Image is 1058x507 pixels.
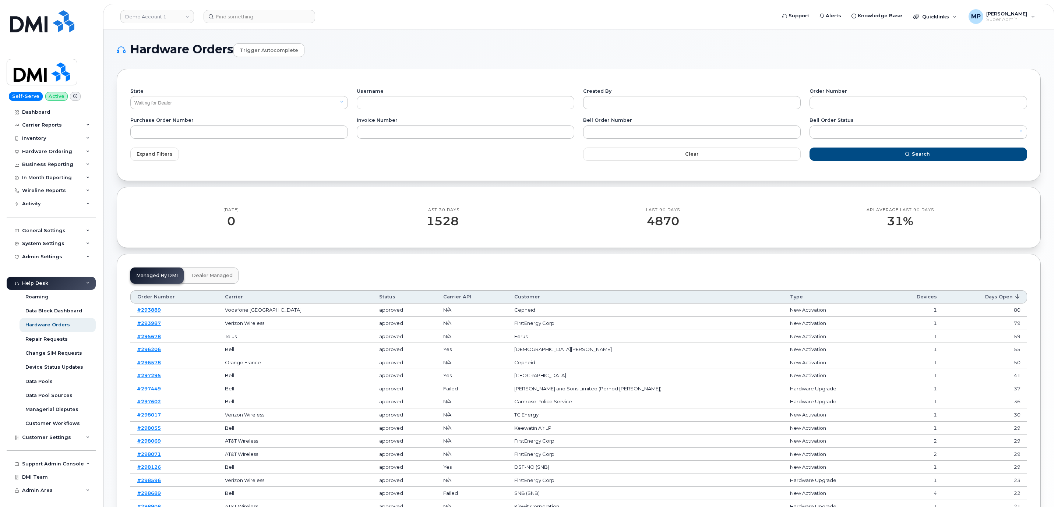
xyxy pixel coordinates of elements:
[437,461,508,474] td: Yes
[886,461,944,474] td: 1
[783,369,886,382] td: New Activation
[130,290,218,304] th: Order Number
[437,317,508,330] td: N/A
[218,435,373,448] td: AT&T Wireless
[137,464,161,470] a: #298126
[944,448,1027,461] td: 2025-08-13
[783,382,886,396] td: Hardware Upgrade
[223,207,239,213] div: [DATE]
[783,474,886,487] td: Hardware Upgrade
[944,395,1027,408] td: 2025-08-06
[137,398,161,404] a: #297602
[944,369,1027,382] td: 2025-08-01
[783,448,886,461] td: New Activation
[373,356,437,369] td: approved
[583,89,801,94] label: Created By
[886,369,944,382] td: 1
[867,207,934,213] div: API Average last 90 days
[508,290,784,304] th: Customer
[886,395,944,408] td: 1
[944,435,1027,448] td: 2025-08-13
[373,382,437,396] td: approved
[944,330,1027,343] td: 2025-07-14
[437,382,508,396] td: Failed
[886,290,944,304] th: Devices
[685,150,699,157] span: Clear
[886,448,944,461] td: 2
[223,214,239,228] div: 0
[218,422,373,435] td: Bell
[508,304,784,317] td: Cepheid
[508,330,784,343] td: Ferus
[944,304,1027,317] td: 2025-06-23
[508,408,784,422] td: TC Energy
[886,487,944,500] td: 4
[437,408,508,422] td: N/A
[137,490,161,496] a: #298689
[218,330,373,343] td: Telus
[583,148,801,161] button: Clear
[886,356,944,369] td: 1
[373,290,437,304] th: Status
[373,435,437,448] td: approved
[218,382,373,396] td: Bell
[137,438,161,444] a: #298069
[373,474,437,487] td: approved
[218,448,373,461] td: AT&T Wireless
[437,474,508,487] td: N/A
[944,382,1027,396] td: 2025-08-05
[137,333,161,339] a: #295678
[944,422,1027,435] td: 2025-08-13
[783,317,886,330] td: New Activation
[886,474,944,487] td: 1
[218,395,373,408] td: Bell
[783,304,886,317] td: New Activation
[944,461,1027,474] td: 2025-08-13
[583,118,801,123] label: Bell Order Number
[508,461,784,474] td: DSF-NO (SNB)
[508,395,784,408] td: Camrose Police Service
[137,359,161,365] a: #296578
[218,369,373,382] td: Bell
[783,422,886,435] td: New Activation
[646,207,680,213] div: Last 90 Days
[373,317,437,330] td: approved
[886,382,944,396] td: 1
[130,118,348,123] label: Purchase Order Number
[137,425,161,431] a: #298055
[137,372,161,378] a: #297295
[886,304,944,317] td: 1
[810,89,1027,94] label: Order Number
[508,422,784,435] td: Keewatin Air LP.
[886,343,944,356] td: 1
[810,148,1027,161] button: Search
[218,304,373,317] td: Vodafone [GEOGRAPHIC_DATA]
[508,448,784,461] td: FirstEnergy Corp
[867,214,934,228] div: 31%
[783,435,886,448] td: New Activation
[218,487,373,500] td: Bell
[437,395,508,408] td: N/A
[373,448,437,461] td: approved
[810,118,1027,123] label: Bell Order Status
[437,435,508,448] td: N/A
[373,422,437,435] td: approved
[426,214,459,228] div: 1528
[783,290,886,304] th: Type
[357,118,574,123] label: Invoice Number
[130,148,179,161] button: Expand Filters
[508,487,784,500] td: SNB (SNB)
[437,356,508,369] td: N/A
[218,461,373,474] td: Bell
[783,408,886,422] td: New Activation
[437,448,508,461] td: N/A
[426,207,459,213] div: Last 30 Days
[437,330,508,343] td: N/A
[508,356,784,369] td: Cepheid
[944,317,1027,330] td: 2025-06-24
[886,435,944,448] td: 2
[137,412,161,418] a: #298017
[944,474,1027,487] td: 2025-08-19
[783,330,886,343] td: New Activation
[373,304,437,317] td: approved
